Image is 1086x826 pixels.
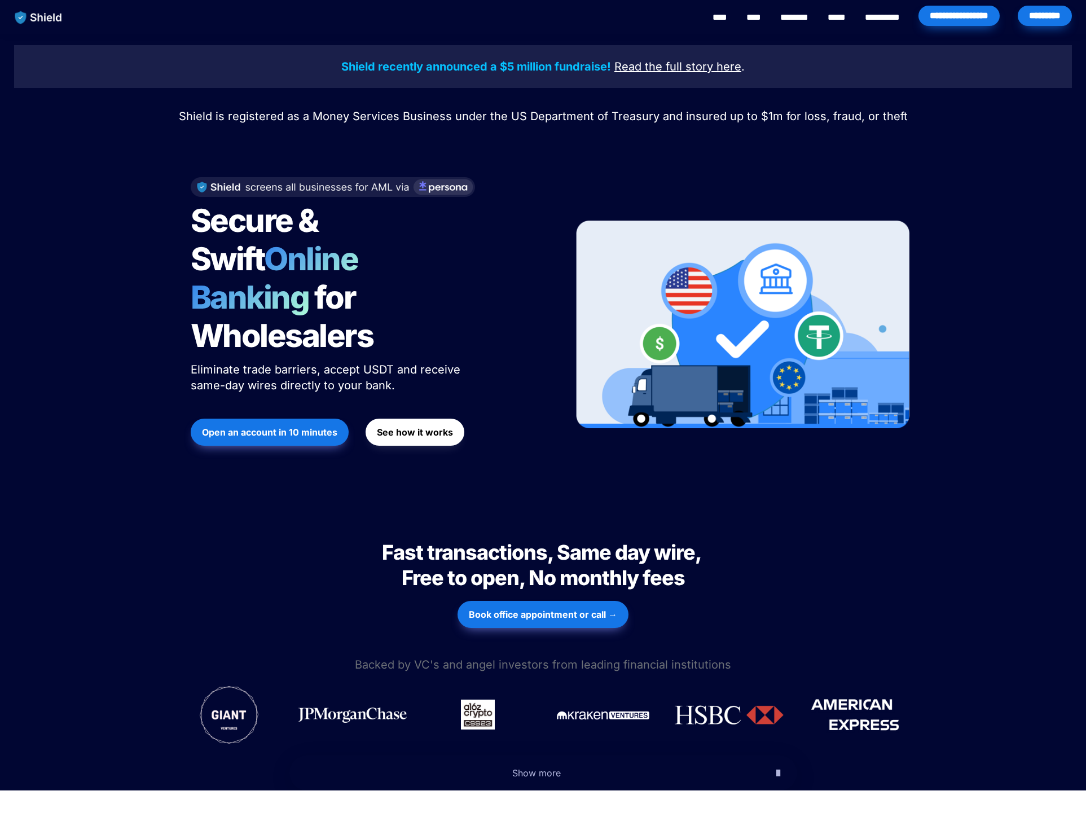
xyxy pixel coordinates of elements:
span: Secure & Swift [191,201,324,278]
strong: Open an account in 10 minutes [202,427,337,438]
a: See how it works [366,413,464,451]
a: Book office appointment or call → [458,595,628,634]
span: Show more [512,767,561,779]
span: for Wholesalers [191,278,373,355]
a: here [716,61,741,73]
span: . [741,60,745,73]
button: Open an account in 10 minutes [191,419,349,446]
span: Backed by VC's and angel investors from leading financial institutions [355,658,731,671]
u: here [716,60,741,73]
button: See how it works [366,419,464,446]
button: Book office appointment or call → [458,601,628,628]
strong: Book office appointment or call → [469,609,617,620]
span: Eliminate trade barriers, accept USDT and receive same-day wires directly to your bank. [191,363,464,392]
strong: See how it works [377,427,453,438]
strong: Shield recently announced a $5 million fundraise! [341,60,611,73]
span: Fast transactions, Same day wire, Free to open, No monthly fees [382,540,705,590]
a: Open an account in 10 minutes [191,413,349,451]
span: Online Banking [191,240,370,317]
u: Read the full story [614,60,713,73]
img: website logo [10,6,68,29]
a: Read the full story [614,61,713,73]
span: Shield is registered as a Money Services Business under the US Department of Treasury and insured... [179,109,908,123]
button: Show more [289,755,797,790]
